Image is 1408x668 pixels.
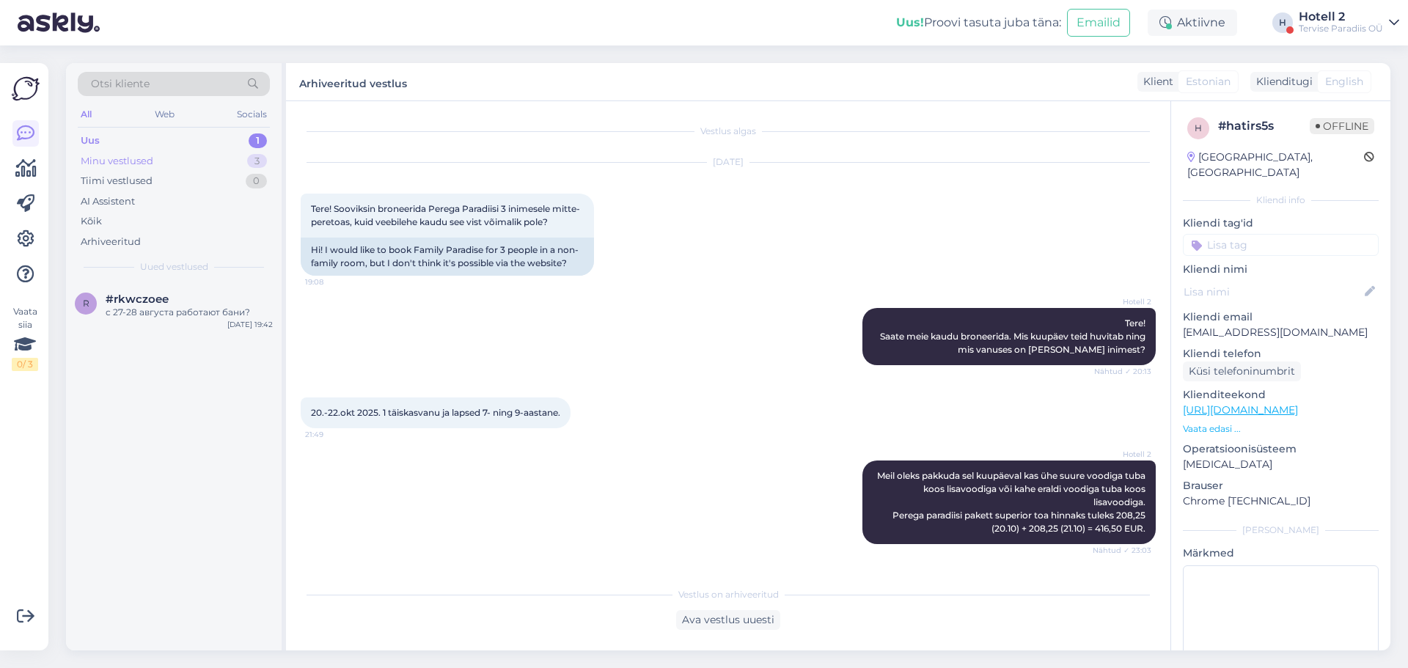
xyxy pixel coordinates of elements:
[301,125,1156,138] div: Vestlus algas
[1183,546,1379,561] p: Märkmed
[83,298,89,309] span: r
[1096,449,1151,460] span: Hotell 2
[227,319,273,330] div: [DATE] 19:42
[234,105,270,124] div: Socials
[106,306,273,319] div: с 27-28 августа работают бани?
[247,154,267,169] div: 3
[1299,11,1383,23] div: Hotell 2
[81,133,100,148] div: Uus
[106,293,169,306] span: #rkwczoee
[311,407,560,418] span: 20.-22.okt 2025. 1 täiskasvanu ja lapsed 7- ning 9-aastane.
[81,235,141,249] div: Arhiveeritud
[1183,387,1379,403] p: Klienditeekond
[1094,366,1151,377] span: Nähtud ✓ 20:13
[1183,422,1379,436] p: Vaata edasi ...
[81,154,153,169] div: Minu vestlused
[301,238,594,276] div: Hi! I would like to book Family Paradise for 3 people in a non-family room, but I don't think it'...
[140,260,208,274] span: Uued vestlused
[1183,234,1379,256] input: Lisa tag
[311,203,580,227] span: Tere! Sooviksin broneerida Perega Paradiisi 3 inimesele mitte-peretoas, kuid veebilehe kaudu see ...
[301,155,1156,169] div: [DATE]
[1184,284,1362,300] input: Lisa nimi
[12,305,38,371] div: Vaata siia
[1183,346,1379,361] p: Kliendi telefon
[91,76,150,92] span: Otsi kliente
[1183,262,1379,277] p: Kliendi nimi
[1183,216,1379,231] p: Kliendi tag'id
[1096,296,1151,307] span: Hotell 2
[1183,524,1379,537] div: [PERSON_NAME]
[1183,493,1379,509] p: Chrome [TECHNICAL_ID]
[305,429,360,440] span: 21:49
[78,105,95,124] div: All
[152,105,177,124] div: Web
[880,318,1148,355] span: Tere! Saate meie kaudu broneerida. Mis kuupäev teid huvitab ning mis vanuses on [PERSON_NAME] ini...
[877,470,1148,534] span: Meil oleks pakkuda sel kuupäeval kas ühe suure voodiga tuba koos lisavoodiga või kahe eraldi vood...
[81,174,153,188] div: Tiimi vestlused
[1195,122,1202,133] span: h
[249,133,267,148] div: 1
[1250,74,1313,89] div: Klienditugi
[1272,12,1293,33] div: H
[676,610,780,630] div: Ava vestlus uuesti
[81,194,135,209] div: AI Assistent
[1183,309,1379,325] p: Kliendi email
[1187,150,1364,180] div: [GEOGRAPHIC_DATA], [GEOGRAPHIC_DATA]
[1183,478,1379,493] p: Brauser
[246,174,267,188] div: 0
[305,276,360,287] span: 19:08
[1299,11,1399,34] a: Hotell 2Tervise Paradiis OÜ
[1148,10,1237,36] div: Aktiivne
[1183,457,1379,472] p: [MEDICAL_DATA]
[1299,23,1383,34] div: Tervise Paradiis OÜ
[12,358,38,371] div: 0 / 3
[1183,403,1298,416] a: [URL][DOMAIN_NAME]
[1218,117,1310,135] div: # hatirs5s
[678,588,779,601] span: Vestlus on arhiveeritud
[299,72,407,92] label: Arhiveeritud vestlus
[81,214,102,229] div: Kõik
[896,15,924,29] b: Uus!
[1137,74,1173,89] div: Klient
[1183,441,1379,457] p: Operatsioonisüsteem
[1183,325,1379,340] p: [EMAIL_ADDRESS][DOMAIN_NAME]
[1067,9,1130,37] button: Emailid
[1325,74,1363,89] span: English
[1093,545,1151,556] span: Nähtud ✓ 23:03
[1186,74,1231,89] span: Estonian
[1183,361,1301,381] div: Küsi telefoninumbrit
[12,75,40,103] img: Askly Logo
[1183,194,1379,207] div: Kliendi info
[1310,118,1374,134] span: Offline
[896,14,1061,32] div: Proovi tasuta juba täna:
